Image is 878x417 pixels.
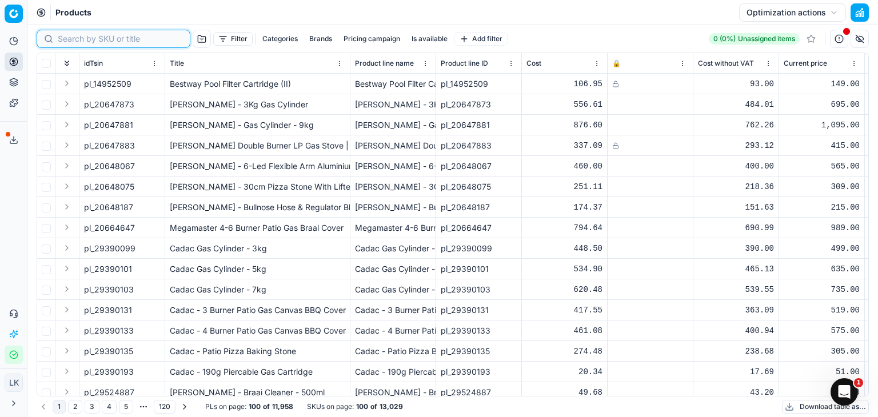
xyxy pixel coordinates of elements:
button: 2 [68,400,82,414]
nav: pagination [37,399,191,415]
span: pl_29390133 [84,325,134,336]
div: pl_29390099 [441,243,517,254]
div: pl_29390133 [441,325,517,336]
button: Pricing campaign [339,32,405,46]
div: 448.50 [526,243,602,254]
div: 17.69 [698,366,774,378]
div: 635.00 [784,263,860,275]
button: Expand all [60,57,74,70]
div: 989.00 [784,222,860,234]
span: pl_20648187 [84,202,133,213]
span: PLs on page : [205,402,246,411]
div: 43.20 [698,387,774,398]
button: Expand [60,97,74,111]
span: Product line name [355,59,414,68]
div: [PERSON_NAME] - Gas Cylinder - 9kg [170,119,345,131]
div: 534.90 [526,263,602,275]
button: Is available [407,32,452,46]
button: Expand [60,282,74,296]
button: Expand [60,200,74,214]
span: LK [5,374,22,391]
span: pl_20664647 [84,222,135,234]
button: Expand [60,118,74,131]
div: [PERSON_NAME] - 30cm Pizza Stone With Lifter & Cutter [355,181,431,193]
div: pl_20647883 [441,140,517,151]
div: 461.08 [526,325,602,336]
div: pl_29524887 [441,387,517,398]
div: 400.00 [698,161,774,172]
div: Bestway Pool Filter Cartridge (II) [170,78,345,90]
div: 695.00 [784,99,860,110]
div: Cadac - 190g Piercable Gas Cartridge [355,366,431,378]
span: pl_20648075 [84,181,134,193]
span: Cost without VAT [698,59,754,68]
div: 556.61 [526,99,602,110]
div: [PERSON_NAME] - Braai Cleaner - 500ml [170,387,345,398]
div: Cadac Gas Cylinder - 5kg [355,263,431,275]
span: pl_29390103 [84,284,134,295]
div: pl_29390193 [441,366,517,378]
div: Cadac Gas Cylinder - 5kg [170,263,345,275]
strong: 11,958 [272,402,293,411]
span: pl_29390193 [84,366,134,378]
div: 218.36 [698,181,774,193]
button: 120 [154,400,175,414]
div: 539.55 [698,284,774,295]
div: 20.34 [526,366,602,378]
button: Expand [60,303,74,316]
div: 151.63 [698,202,774,213]
div: 93.00 [698,78,774,90]
div: 794.64 [526,222,602,234]
div: 620.48 [526,284,602,295]
span: Products [55,7,91,18]
div: Megamaster 4-6 Burner Patio Gas Braai Cover [355,222,431,234]
div: pl_20664647 [441,222,517,234]
button: 1 [53,400,66,414]
strong: of [263,402,270,411]
button: Expand [60,77,74,90]
div: 337.09 [526,140,602,151]
div: 106.95 [526,78,602,90]
span: SKUs on page : [307,402,354,411]
div: 575.00 [784,325,860,336]
div: pl_29390103 [441,284,517,295]
div: 390.00 [698,243,774,254]
span: pl_14952509 [84,78,131,90]
div: 876.60 [526,119,602,131]
div: 484.01 [698,99,774,110]
div: pl_29390101 [441,263,517,275]
span: Title [170,59,184,68]
div: Cadac - Patio Pizza Baking Stone [355,346,431,357]
button: Go to previous page [37,400,50,414]
span: pl_20647881 [84,119,133,131]
div: Cadac Gas Cylinder - 7kg [170,284,345,295]
div: 149.00 [784,78,860,90]
button: Download table as... [782,400,869,414]
strong: 13,029 [380,402,403,411]
div: 309.00 [784,181,860,193]
button: Optimization actions [739,3,846,22]
div: 305.00 [784,346,860,357]
div: 363.09 [698,304,774,316]
button: 5 [119,400,133,414]
span: pl_29390101 [84,263,132,275]
div: 174.37 [526,202,602,213]
div: 293.12 [698,140,774,151]
div: 565.00 [784,161,860,172]
input: Search by SKU or title [58,33,183,45]
div: 762.26 [698,119,774,131]
div: [PERSON_NAME] - 6-Led Flexible Arm Aluminium Magnetic Bbq Grill Light [170,161,345,172]
button: Go to next page [178,400,191,414]
div: 499.00 [784,243,860,254]
button: Expand [60,159,74,173]
span: Product line ID [441,59,488,68]
button: Expand [60,220,74,234]
div: 1,095.00 [784,119,860,131]
button: Expand [60,138,74,152]
span: pl_29390131 [84,304,132,316]
div: 519.00 [784,304,860,316]
div: Cadac - Patio Pizza Baking Stone [170,346,345,357]
iframe: Intercom live chat [831,378,858,406]
div: pl_20648067 [441,161,517,172]
div: Cadac - 4 Burner Patio Gas Canvas BBQ Cover [355,325,431,336]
